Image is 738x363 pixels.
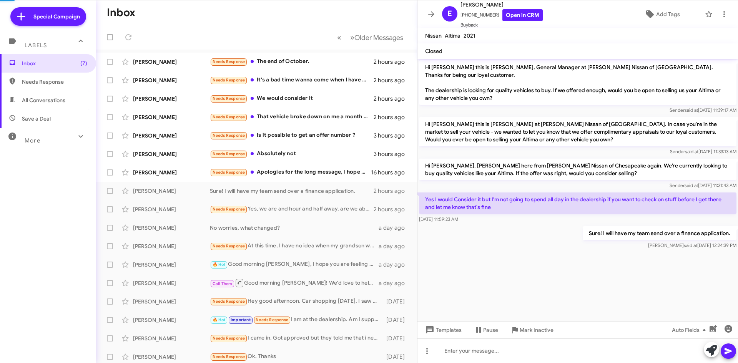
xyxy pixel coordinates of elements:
[374,132,411,139] div: 3 hours ago
[460,9,543,21] span: [PHONE_NUMBER]
[346,30,408,45] button: Next
[80,60,87,67] span: (7)
[685,182,698,188] span: said at
[379,261,411,269] div: a day ago
[133,169,210,176] div: [PERSON_NAME]
[107,7,135,19] h1: Inbox
[213,317,226,322] span: 🔥 Hot
[133,298,210,305] div: [PERSON_NAME]
[133,353,210,361] div: [PERSON_NAME]
[468,323,504,337] button: Pause
[213,114,245,119] span: Needs Response
[374,76,411,84] div: 2 hours ago
[337,33,341,42] span: «
[666,323,715,337] button: Auto Fields
[332,30,346,45] button: Previous
[22,78,87,86] span: Needs Response
[133,206,210,213] div: [PERSON_NAME]
[419,216,458,222] span: [DATE] 11:59:23 AM
[502,9,543,21] a: Open in CRM
[504,323,560,337] button: Mark Inactive
[464,32,475,39] span: 2021
[333,30,408,45] nav: Page navigation example
[371,169,411,176] div: 16 hours ago
[213,59,245,64] span: Needs Response
[374,206,411,213] div: 2 hours ago
[447,8,452,20] span: E
[213,336,245,341] span: Needs Response
[213,244,245,249] span: Needs Response
[133,95,210,103] div: [PERSON_NAME]
[210,94,374,103] div: We would consider it
[213,354,245,359] span: Needs Response
[583,226,736,240] p: Sure! I will have my team send over a finance application.
[210,224,379,232] div: No worries, what changed?
[684,242,697,248] span: said at
[382,316,411,324] div: [DATE]
[213,151,245,156] span: Needs Response
[648,242,736,248] span: [PERSON_NAME] [DATE] 12:24:39 PM
[22,115,51,123] span: Save a Deal
[670,182,736,188] span: Sender [DATE] 11:31:43 AM
[213,207,245,212] span: Needs Response
[374,58,411,66] div: 2 hours ago
[419,159,736,180] p: Hi [PERSON_NAME]. [PERSON_NAME] here from [PERSON_NAME] Nissan of Chesapeake again. We’re current...
[210,76,374,85] div: It's a bad time wanna come when I have money to put down
[379,242,411,250] div: a day ago
[210,149,374,158] div: Absolutely not
[210,315,382,324] div: I am at the dealership. Am I supposed to see you or someone else?
[133,261,210,269] div: [PERSON_NAME]
[33,13,80,20] span: Special Campaign
[133,335,210,342] div: [PERSON_NAME]
[210,187,374,195] div: Sure! I will have my team send over a finance application.
[133,113,210,121] div: [PERSON_NAME]
[213,133,245,138] span: Needs Response
[25,137,40,144] span: More
[133,316,210,324] div: [PERSON_NAME]
[685,149,698,154] span: said at
[133,76,210,84] div: [PERSON_NAME]
[419,192,736,214] p: Yes I would Consider it but I'm not going to spend all day in the dealership if you want to check...
[210,205,374,214] div: Yes, we are and hour and half away, are we able to sign over the internet? Or how does that work?
[622,7,701,21] button: Add Tags
[670,149,736,154] span: Sender [DATE] 11:33:13 AM
[213,281,233,286] span: Call Them
[419,60,736,105] p: Hi [PERSON_NAME] this is [PERSON_NAME], General Manager at [PERSON_NAME] Nissan of [GEOGRAPHIC_DA...
[133,187,210,195] div: [PERSON_NAME]
[210,352,382,361] div: Ok. Thanks
[22,96,65,104] span: All Conversations
[685,107,698,113] span: said at
[425,48,442,55] span: Closed
[210,168,371,177] div: Apologies for the long message, I hope we can chat [DATE]. Thank you. Have a great night.
[210,334,382,343] div: I came in. Got approved but they told me that i need a cosigner and i dont have one
[374,187,411,195] div: 2 hours ago
[210,278,379,288] div: Good morning [PERSON_NAME]! We'd love to help you explore your options. Are you free this afterno...
[210,242,379,250] div: At this time, I have no idea when my grandson will be available to bring me to look at cars He ha...
[10,7,86,26] a: Special Campaign
[656,7,680,21] span: Add Tags
[133,224,210,232] div: [PERSON_NAME]
[672,323,709,337] span: Auto Fields
[382,353,411,361] div: [DATE]
[213,96,245,101] span: Needs Response
[22,60,87,67] span: Inbox
[210,297,382,306] div: Hey good afternoon. Car shopping [DATE]. I saw you guys were selling the Versa for $17k. Is this ...
[379,224,411,232] div: a day ago
[213,299,245,304] span: Needs Response
[210,131,374,140] div: Is it possible to get an offer number ?
[213,170,245,175] span: Needs Response
[445,32,460,39] span: Altima
[256,317,288,322] span: Needs Response
[460,21,543,29] span: Buyback
[354,33,403,42] span: Older Messages
[25,42,47,49] span: Labels
[350,33,354,42] span: »
[213,262,226,267] span: 🔥 Hot
[133,279,210,287] div: [PERSON_NAME]
[133,150,210,158] div: [PERSON_NAME]
[133,58,210,66] div: [PERSON_NAME]
[670,107,736,113] span: Sender [DATE] 11:39:17 AM
[374,150,411,158] div: 3 hours ago
[210,260,379,269] div: Good morning [PERSON_NAME], I hope you are feeling a little better. Is there a better day this we...
[483,323,498,337] span: Pause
